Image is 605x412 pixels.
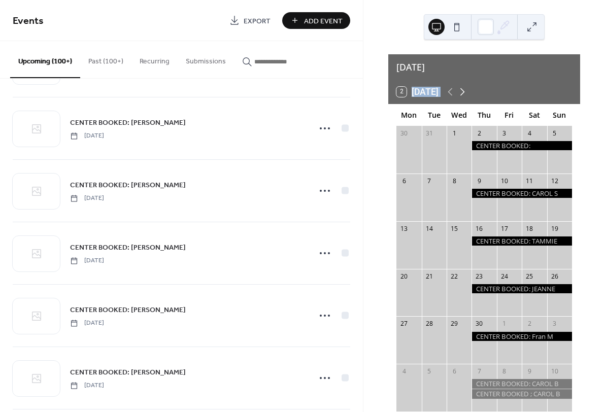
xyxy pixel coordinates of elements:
[70,179,186,191] a: CENTER BOOKED: [PERSON_NAME]
[525,224,534,233] div: 18
[450,367,459,376] div: 6
[10,41,80,78] button: Upcoming (100+)
[222,12,278,29] a: Export
[400,367,409,376] div: 4
[70,305,186,316] span: CENTER BOOKED: [PERSON_NAME]
[70,131,104,141] span: [DATE]
[447,105,472,125] div: Wed
[472,141,572,150] div: CENTER BOOKED:
[70,242,186,253] a: CENTER BOOKED: [PERSON_NAME]
[525,272,534,281] div: 25
[525,367,534,376] div: 9
[70,194,104,203] span: [DATE]
[178,41,234,77] button: Submissions
[70,180,186,191] span: CENTER BOOKED: [PERSON_NAME]
[472,105,496,125] div: Thu
[425,320,433,328] div: 28
[500,320,509,328] div: 1
[131,41,178,77] button: Recurring
[70,319,104,328] span: [DATE]
[244,16,271,26] span: Export
[393,84,442,99] button: 2[DATE]
[70,117,186,128] a: CENTER BOOKED: [PERSON_NAME]
[550,367,559,376] div: 10
[400,129,409,138] div: 30
[282,12,350,29] button: Add Event
[70,256,104,265] span: [DATE]
[475,129,484,138] div: 2
[472,332,572,341] div: CENTER BOOKED: Fran M
[550,224,559,233] div: 19
[472,389,572,398] div: CENTER BOOKED ; CAROL B
[500,272,509,281] div: 24
[70,381,104,390] span: [DATE]
[70,304,186,316] a: CENTER BOOKED: [PERSON_NAME]
[400,224,409,233] div: 13
[450,177,459,185] div: 8
[422,105,447,125] div: Tue
[400,320,409,328] div: 27
[304,16,343,26] span: Add Event
[450,272,459,281] div: 22
[400,272,409,281] div: 20
[450,320,459,328] div: 29
[472,189,572,198] div: CENTER BOOKED: CAROL S
[425,177,433,185] div: 7
[70,118,186,128] span: CENTER BOOKED: [PERSON_NAME]
[475,224,484,233] div: 16
[475,367,484,376] div: 7
[500,367,509,376] div: 8
[475,272,484,281] div: 23
[80,41,131,77] button: Past (100+)
[400,177,409,185] div: 6
[70,367,186,378] span: CENTER BOOKED: [PERSON_NAME]
[425,129,433,138] div: 31
[472,379,572,388] div: CENTER BOOKED: CAROL B
[550,129,559,138] div: 5
[450,224,459,233] div: 15
[475,320,484,328] div: 30
[525,177,534,185] div: 11
[450,129,459,138] div: 1
[500,224,509,233] div: 17
[396,105,421,125] div: Mon
[13,11,44,31] span: Events
[472,284,572,293] div: CENTER BOOKED: JEANNE
[525,129,534,138] div: 4
[425,367,433,376] div: 5
[550,320,559,328] div: 3
[550,272,559,281] div: 26
[497,105,522,125] div: Fri
[550,177,559,185] div: 12
[547,105,572,125] div: Sun
[70,243,186,253] span: CENTER BOOKED: [PERSON_NAME]
[388,54,580,80] div: [DATE]
[500,129,509,138] div: 3
[472,236,572,246] div: CENTER BOOKED: TAMMIE
[500,177,509,185] div: 10
[425,224,433,233] div: 14
[525,320,534,328] div: 2
[425,272,433,281] div: 21
[475,177,484,185] div: 9
[70,366,186,378] a: CENTER BOOKED: [PERSON_NAME]
[522,105,547,125] div: Sat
